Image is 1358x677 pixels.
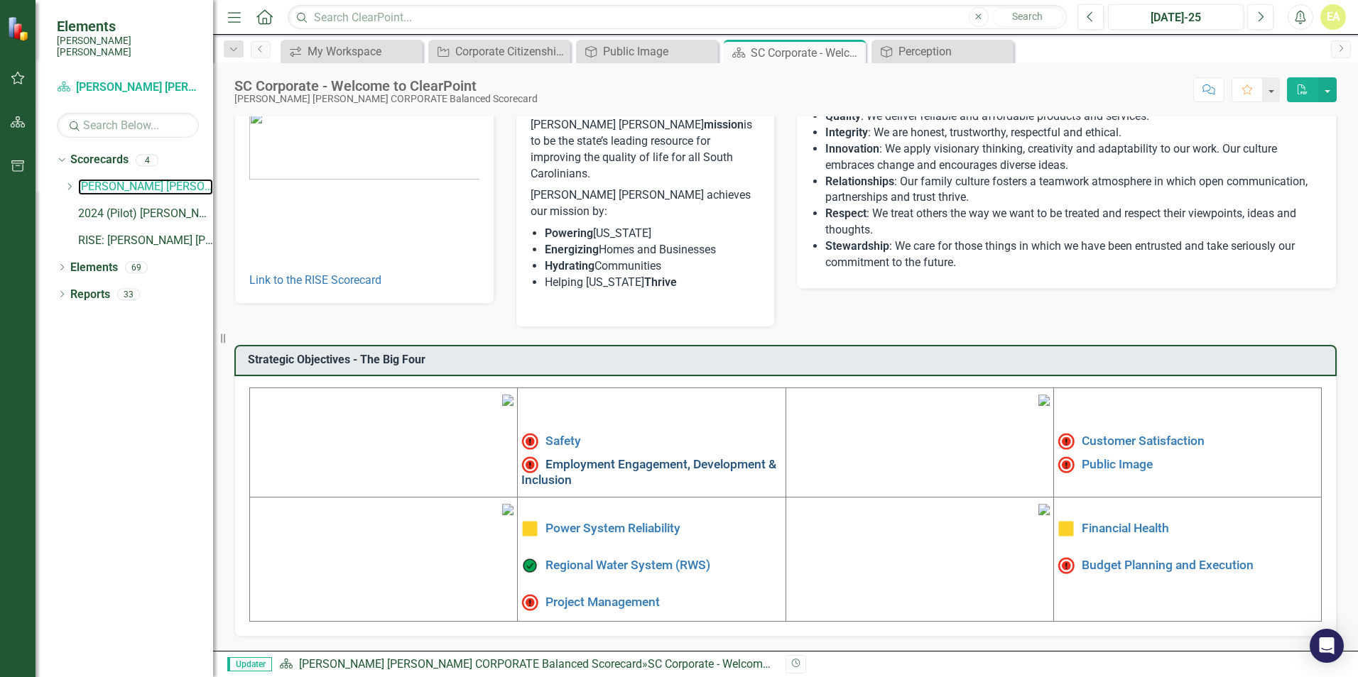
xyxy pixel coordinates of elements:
li: : Our family culture fosters a teamwork atmosphere in which open communication, partnerships and ... [825,174,1322,207]
a: Regional Water System (RWS) [545,558,710,572]
strong: Thrive [644,275,677,289]
a: 2024 (Pilot) [PERSON_NAME] [PERSON_NAME] Corporate Scorecard [78,206,213,222]
li: Communities [545,258,761,275]
div: [DATE]-25 [1113,9,1239,26]
li: : We apply visionary thinking, creativity and adaptability to our work. Our culture embraces chan... [825,141,1322,174]
img: mceclip1%20v4.png [502,395,514,406]
a: [PERSON_NAME] [PERSON_NAME] CORPORATE Balanced Scorecard [57,79,199,96]
a: Perception [875,43,1010,60]
img: High Alert [521,433,538,450]
h3: Strategic Objectives - The Big Four [248,353,1328,366]
a: Budget Planning and Execution [1082,558,1254,572]
img: Caution [521,520,538,537]
span: Search [1012,11,1043,22]
div: SC Corporate - Welcome to ClearPoint [648,657,836,671]
div: Corporate Citizenship: Supplier Diversity [455,43,567,60]
a: RISE: [PERSON_NAME] [PERSON_NAME] Recognizing Innovation, Safety and Excellence [78,233,213,249]
strong: Stewardship [825,239,889,253]
span: Elements [57,18,199,35]
div: Public Image [603,43,715,60]
strong: Energizing [545,243,599,256]
li: Homes and Businesses [545,242,761,258]
a: My Workspace [284,43,419,60]
div: » [279,656,775,673]
button: [DATE]-25 [1108,4,1244,30]
img: Not Meeting Target [521,456,538,473]
img: Not Meeting Target [1058,456,1075,473]
div: SC Corporate - Welcome to ClearPoint [234,78,538,94]
a: Safety [545,434,581,448]
a: Employment Engagement, Development & Inclusion [521,456,776,486]
strong: Respect [825,207,867,220]
div: SC Corporate - Welcome to ClearPoint [751,44,862,62]
img: ClearPoint Strategy [7,16,32,41]
a: Power System Reliability [545,521,680,535]
a: Public Image [580,43,715,60]
a: Project Management [545,595,660,609]
a: Financial Health [1082,521,1169,535]
a: Reports [70,287,110,303]
a: [PERSON_NAME] [PERSON_NAME] CORPORATE Balanced Scorecard [78,179,213,195]
img: Not Meeting Target [1058,557,1075,574]
a: Link to the RISE Scorecard [249,273,381,287]
img: mceclip2%20v3.png [1038,395,1050,406]
li: [US_STATE] [545,226,761,242]
img: mceclip3%20v3.png [502,504,514,515]
strong: Hydrating [545,259,594,273]
li: : We care for those things in which we have been entrusted and take seriously our commitment to t... [825,238,1322,271]
strong: Powering [545,226,593,240]
img: On Target [521,557,538,574]
img: Not Meeting Target [521,594,538,611]
div: My Workspace [308,43,419,60]
button: EA [1320,4,1346,30]
img: mceclip4.png [1038,504,1050,515]
li: : We are honest, trustworthy, respectful and ethical. [825,125,1322,141]
small: [PERSON_NAME] [PERSON_NAME] [57,35,199,58]
button: Search [992,7,1063,27]
a: Public Image [1082,456,1153,470]
div: 69 [125,261,148,273]
a: Elements [70,260,118,276]
span: Updater [227,657,272,671]
input: Search Below... [57,113,199,138]
img: Caution [1058,520,1075,537]
input: Search ClearPoint... [288,5,1067,30]
strong: Integrity [825,126,868,139]
strong: mission [704,118,744,131]
a: Customer Satisfaction [1082,434,1205,448]
img: High Alert [1058,433,1075,450]
a: Scorecards [70,152,129,168]
p: [PERSON_NAME] [PERSON_NAME] achieves our mission by: [531,185,761,223]
strong: Relationships [825,175,894,188]
a: [PERSON_NAME] [PERSON_NAME] CORPORATE Balanced Scorecard [299,657,642,671]
a: Corporate Citizenship: Supplier Diversity [432,43,567,60]
li: : We deliver reliable and affordable products and services. [825,109,1322,125]
strong: Innovation [825,142,879,155]
div: 33 [117,288,140,300]
div: 4 [136,154,158,166]
strong: Quality [825,109,861,123]
div: Perception [898,43,1010,60]
li: : We treat others the way we want to be treated and respect their viewpoints, ideas and thoughts. [825,206,1322,238]
div: Open Intercom Messenger [1310,629,1344,663]
div: [PERSON_NAME] [PERSON_NAME] CORPORATE Balanced Scorecard [234,94,538,104]
p: [PERSON_NAME] [PERSON_NAME] is to be the state’s leading resource for improving the quality of li... [531,117,761,185]
li: Helping [US_STATE] [545,275,761,291]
